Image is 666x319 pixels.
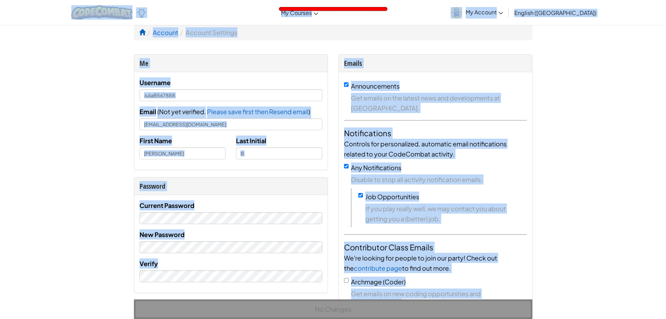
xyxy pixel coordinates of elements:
[351,93,527,113] span: Get emails on the latest news and developments at [GEOGRAPHIC_DATA].
[351,289,527,309] span: Get emails on new coding opportunities and announcements.
[139,258,158,269] label: Verify
[153,28,178,36] a: Account
[383,278,406,286] span: (Coder)
[351,82,400,90] label: Announcements
[178,27,237,37] li: Account Settings
[139,136,172,146] label: First Name
[451,7,462,19] img: avatar
[139,77,171,88] label: Username
[447,1,507,23] a: My Account
[139,108,156,116] span: Email
[308,108,310,116] span: )
[136,7,147,18] img: Ozaria
[351,278,382,286] span: Archmage
[466,8,503,16] span: My Account
[156,108,159,116] span: (
[139,181,322,191] div: Password
[139,200,194,210] label: Current Password
[365,203,527,224] span: If you play really well, we may contact you about getting you a (better) job.
[71,5,133,20] img: CodeCombat logo
[351,164,401,172] label: Any Notifications
[344,127,527,139] h4: Notifications
[344,140,507,158] span: Controls for personalized, automatic email notifications related to your CodeCombat activity.
[402,264,451,272] span: to find out more.
[139,58,322,68] div: Me
[300,10,366,15] span: Error in creating unit map data
[511,3,600,22] a: English ([GEOGRAPHIC_DATA])
[344,242,527,253] h4: Contributor Class Emails
[236,136,266,146] label: Last Initial
[278,3,322,22] a: My Courses
[159,108,207,116] span: Not yet verified.
[514,9,596,16] span: English ([GEOGRAPHIC_DATA])
[365,193,419,201] label: Job Opportunities
[139,229,185,240] label: New Password
[207,108,308,116] span: Please save first then Resend email
[344,58,527,68] div: Emails
[281,9,312,16] span: My Courses
[344,254,497,272] span: We're looking for people to join our party! Check out the
[354,264,402,272] a: contribute page
[351,174,527,185] span: Disable to stop all activity notification emails.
